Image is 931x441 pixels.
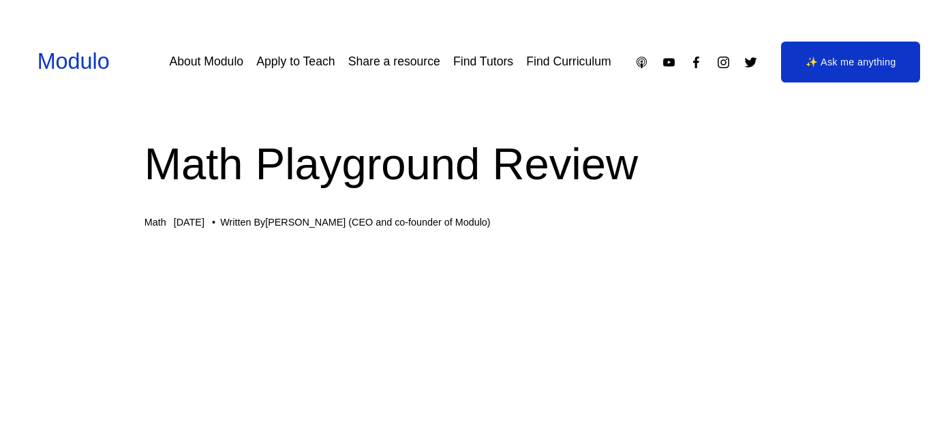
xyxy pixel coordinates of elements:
[526,50,611,74] a: Find Curriculum
[144,133,787,195] h1: Math Playground Review
[144,217,166,228] a: Math
[265,217,490,228] a: [PERSON_NAME] (CEO and co-founder of Modulo)
[453,50,513,74] a: Find Tutors
[716,55,731,70] a: Instagram
[220,217,490,228] div: Written By
[689,55,703,70] a: Facebook
[37,49,110,74] a: Modulo
[781,42,920,82] a: ✨ Ask me anything
[744,55,758,70] a: Twitter
[169,50,243,74] a: About Modulo
[174,217,204,228] span: [DATE]
[635,55,649,70] a: Apple Podcasts
[256,50,335,74] a: Apply to Teach
[662,55,676,70] a: YouTube
[348,50,440,74] a: Share a resource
